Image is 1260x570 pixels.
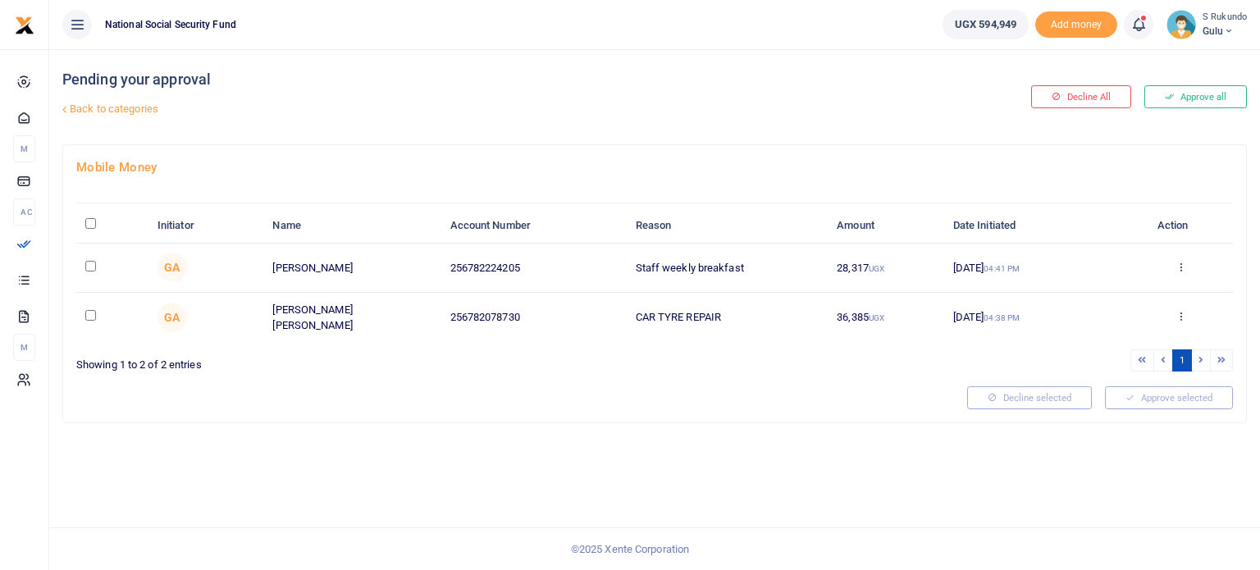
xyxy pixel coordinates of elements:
[869,313,884,322] small: UGX
[1035,11,1117,39] span: Add money
[98,17,243,32] span: National Social Security Fund
[15,16,34,35] img: logo-small
[869,264,884,273] small: UGX
[828,293,944,343] td: 36,385
[441,244,626,292] td: 256782224205
[13,198,35,226] li: Ac
[62,71,847,89] h4: Pending your approval
[944,208,1129,244] th: Date Initiated: activate to sort column ascending
[441,208,626,244] th: Account Number: activate to sort column ascending
[626,244,828,292] td: Staff weekly breakfast
[1035,17,1117,30] a: Add money
[76,208,148,244] th: : activate to sort column descending
[955,16,1016,33] span: UGX 594,949
[1203,11,1247,25] small: S Rukundo
[1203,24,1247,39] span: Gulu
[441,293,626,343] td: 256782078730
[828,208,944,244] th: Amount: activate to sort column ascending
[1031,85,1131,108] button: Decline All
[626,293,828,343] td: CAR TYRE REPAIR
[626,208,828,244] th: Reason: activate to sort column ascending
[1172,349,1192,372] a: 1
[76,348,648,373] div: Showing 1 to 2 of 2 entries
[828,244,944,292] td: 28,317
[1128,208,1233,244] th: Action: activate to sort column ascending
[984,313,1020,322] small: 04:38 PM
[944,293,1129,343] td: [DATE]
[1166,10,1247,39] a: profile-user S Rukundo Gulu
[76,158,1233,176] h4: Mobile Money
[263,293,441,343] td: [PERSON_NAME] [PERSON_NAME]
[1035,11,1117,39] li: Toup your wallet
[157,253,187,282] span: Gatruade Angucia
[15,18,34,30] a: logo-small logo-large logo-large
[943,10,1029,39] a: UGX 594,949
[58,95,847,123] a: Back to categories
[984,264,1020,273] small: 04:41 PM
[148,208,264,244] th: Initiator: activate to sort column ascending
[13,135,35,162] li: M
[944,244,1129,292] td: [DATE]
[1144,85,1247,108] button: Approve all
[263,208,441,244] th: Name: activate to sort column ascending
[1166,10,1196,39] img: profile-user
[263,244,441,292] td: [PERSON_NAME]
[13,334,35,361] li: M
[157,303,187,332] span: Gatruade Angucia
[936,10,1035,39] li: Wallet ballance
